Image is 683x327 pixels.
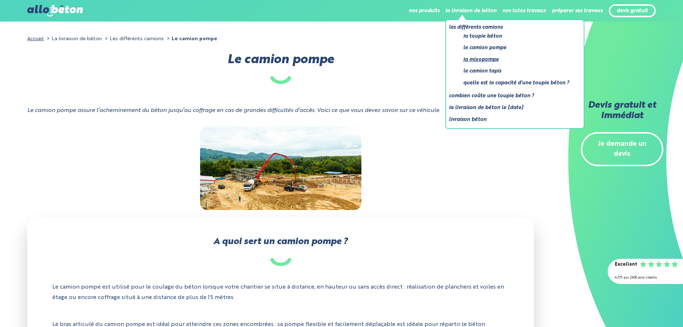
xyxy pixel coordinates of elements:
[449,103,575,112] a: La livraison de béton le [DATE]
[502,2,546,19] li: nos tutos travaux
[409,2,440,19] li: nos produits
[617,8,648,14] a: devis gratuit
[27,36,44,41] a: Accueil
[27,55,534,84] h1: Le camion pompe
[552,2,603,19] li: préparer ses travaux
[615,260,637,270] div: Excellent
[581,132,663,167] a: Je demande un devis
[45,34,102,44] li: La livraison de béton
[463,67,569,76] a: Le camion tapis
[103,34,164,44] li: Les différents camions
[52,237,509,266] h2: A quoi sert un camion pompe ?
[449,92,575,101] a: Combien coûte une toupie béton ?
[463,79,569,88] a: Quelle est la capacité d'une toupie béton ?
[463,43,569,52] a: Le camion pompe
[27,5,82,17] img: allobéton
[463,32,569,41] a: La toupie béton
[449,115,575,124] a: Livraison béton
[581,101,663,121] h2: Devis gratuit et immédiat
[165,34,217,44] li: Le camion pompe
[52,277,509,308] p: Le camion pompe est utilisé pour le coulage du béton lorsque votre chantier se situe à distance, ...
[463,55,569,64] a: La mixopompe
[200,126,361,210] img: ”Photo
[449,23,575,90] li: Les différents camions
[615,273,676,283] div: 4.7/5 sur 2300 avis clients
[445,2,497,19] li: la livraison de béton
[27,108,440,113] i: Le camion pompe assure l’acheminement du béton jusqu’au coffrage en cas de grandes difficultés d’...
